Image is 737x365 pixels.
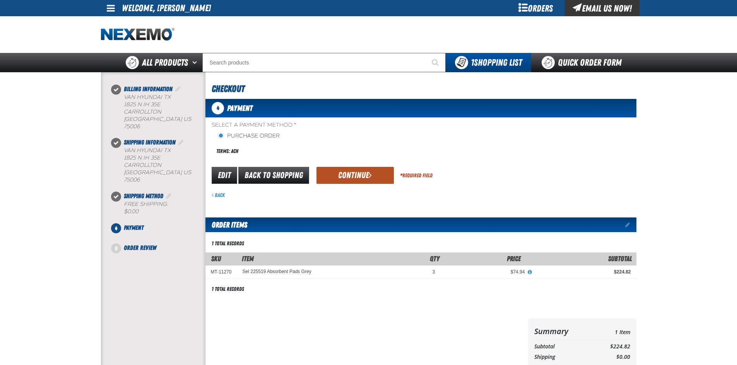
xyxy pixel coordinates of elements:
[212,240,244,247] div: 1 total records
[124,116,182,122] span: [GEOGRAPHIC_DATA]
[124,147,171,154] span: Van Hyundai TX
[212,192,225,198] a: Back
[238,167,309,184] a: Back to Shopping
[101,28,174,41] a: Home
[116,85,205,138] li: Billing Information. Step 1 of 5. Completed
[116,223,205,243] li: Payment. Step 4 of 5. Not Completed
[218,132,224,139] input: Purchase Order
[227,104,253,113] span: Payment
[608,255,632,263] span: Subtotal
[212,83,245,94] span: Checkout
[124,162,161,168] span: CARROLLTON
[116,138,205,191] li: Shipping Information. Step 2 of 5. Completed
[589,324,630,338] td: 1 Item
[535,269,631,275] div: $224.82
[183,116,191,122] span: US
[111,223,121,233] span: 4
[212,143,421,160] div: Terms: ACH
[116,243,205,253] li: Order Review. Step 5 of 5. Not Completed
[124,85,173,93] span: Billing Information
[124,123,140,130] bdo: 75006
[124,177,140,183] bdo: 75006
[400,172,433,179] div: Required Field
[124,109,161,115] span: CARROLLTON
[531,53,636,72] a: Quick Order Form
[212,167,237,184] a: Edit
[243,269,311,274] a: Sel 225519 Absorbent Pads Grey
[183,169,191,176] span: US
[534,341,590,352] th: Subtotal
[218,132,280,140] label: Purchase Order
[124,94,171,100] span: Van Hyundai TX
[124,192,163,200] span: Shipping Method
[242,255,254,263] span: Item
[534,352,590,362] th: Shipping
[110,85,205,253] nav: Checkout steps. Current step is Payment. Step 4 of 5
[211,255,221,263] a: SKU
[124,154,160,161] span: 1825 N IH 35E
[124,169,182,176] span: [GEOGRAPHIC_DATA]
[507,255,521,263] span: Price
[430,255,439,263] span: Qty
[124,139,176,146] span: Shipping Information
[202,53,446,72] input: Search
[446,53,531,72] button: You have 1 Shopping List. Open to view details
[205,265,237,278] td: MT-11270
[525,269,535,276] button: View All Prices for Sel 225519 Absorbent Pads Grey
[111,243,121,253] span: 5
[212,122,421,129] span: Select a Payment Method
[625,222,636,227] a: Edit items
[124,224,144,231] span: Payment
[174,85,182,93] a: Edit Billing Information
[534,324,590,338] th: Summary
[471,57,522,68] span: Shopping List
[124,201,205,216] div: Free Shipping:
[190,53,202,72] button: Open All Products pages
[205,217,247,232] h2: Order Items
[316,167,394,184] button: Continue
[589,341,630,352] td: $224.82
[124,101,160,108] span: 1825 N IH 35E
[589,352,630,362] td: $0.00
[446,269,525,275] div: $74.94
[101,28,174,41] img: Nexemo logo
[177,139,185,146] a: Edit Shipping Information
[142,56,188,70] span: All Products
[165,192,173,200] a: Edit Shipping Method
[426,53,446,72] button: Start Searching
[116,192,205,223] li: Shipping Method. Step 3 of 5. Completed
[124,244,156,251] span: Order Review
[212,285,244,293] div: 1 total records
[124,208,139,215] strong: $0.00
[471,57,474,68] strong: 1
[433,269,435,275] span: 3
[212,102,224,114] span: 4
